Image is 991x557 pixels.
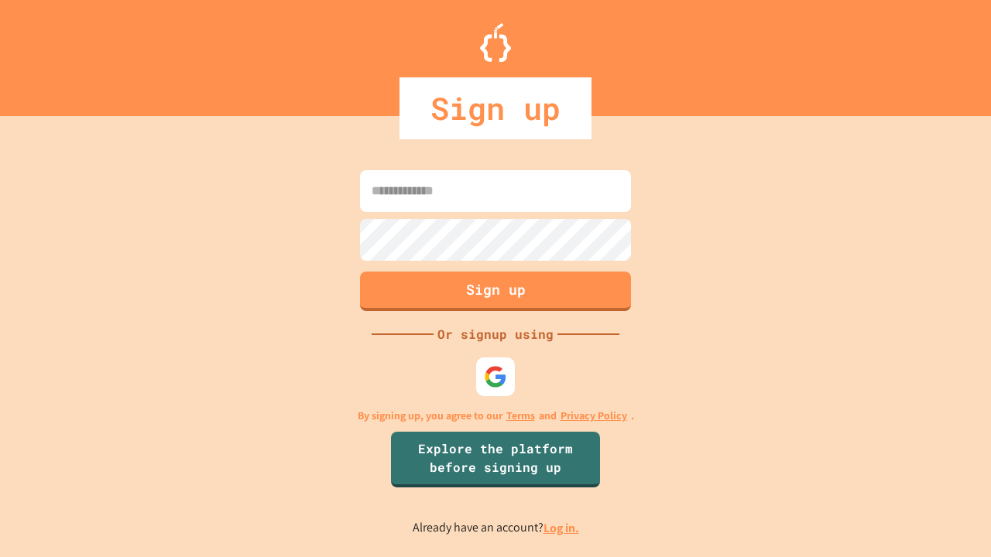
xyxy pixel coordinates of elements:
[413,518,579,538] p: Already have an account?
[506,408,535,424] a: Terms
[484,365,507,388] img: google-icon.svg
[358,408,634,424] p: By signing up, you agree to our and .
[399,77,592,139] div: Sign up
[544,520,579,536] a: Log in.
[360,272,631,311] button: Sign up
[391,432,600,487] a: Explore the platform before signing up
[434,325,557,343] div: Or signup using
[561,408,627,424] a: Privacy Policy
[480,23,511,62] img: Logo.svg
